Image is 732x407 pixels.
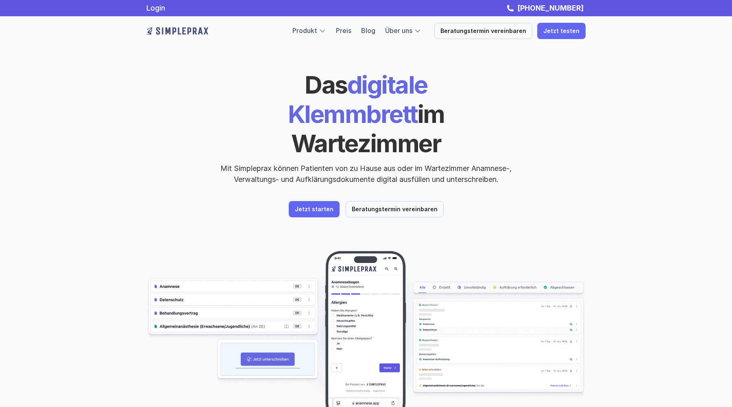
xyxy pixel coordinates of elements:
span: im Wartezimmer [291,99,449,158]
a: Blog [361,26,375,35]
p: Jetzt testen [543,28,579,35]
span: Das [305,70,347,99]
a: Preis [336,26,351,35]
a: Jetzt testen [537,23,586,39]
strong: [PHONE_NUMBER] [517,4,584,12]
a: Beratungstermin vereinbaren [346,201,444,217]
p: Beratungstermin vereinbaren [440,28,526,35]
a: Produkt [292,26,317,35]
p: Jetzt starten [295,206,333,213]
p: Beratungstermin vereinbaren [352,206,438,213]
a: [PHONE_NUMBER] [515,4,586,12]
a: Über uns [385,26,412,35]
a: Jetzt starten [289,201,340,217]
h1: digitale Klemmbrett [226,70,506,158]
a: Beratungstermin vereinbaren [434,23,532,39]
p: Mit Simpleprax können Patienten von zu Hause aus oder im Wartezimmer Anamnese-, Verwaltungs- und ... [213,163,518,185]
a: Login [146,4,165,12]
